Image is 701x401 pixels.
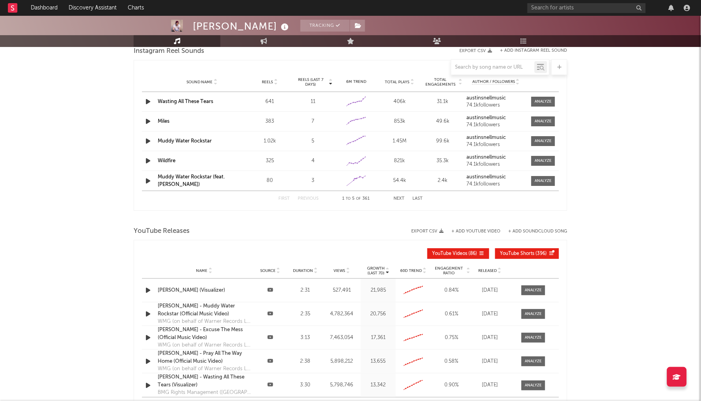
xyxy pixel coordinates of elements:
[298,197,319,201] button: Previous
[411,229,444,234] button: Export CSV
[325,287,359,294] div: 527,491
[325,334,359,342] div: 7,463,054
[158,302,251,318] a: [PERSON_NAME] - Muddy Water Rockstar (Official Music Video)
[250,177,289,185] div: 80
[293,137,333,145] div: 5
[412,197,423,201] button: Last
[158,341,251,349] div: WMG (on behalf of Warner Records Label); BMI - Broadcast Music Inc., CMRRA, Hexacorp (music publi...
[466,122,526,128] div: 74.1k followers
[290,287,321,294] div: 2:31
[423,98,463,106] div: 31.1k
[250,137,289,145] div: 1.02k
[380,98,419,106] div: 406k
[466,142,526,148] div: 74.1k followers
[367,266,385,271] p: Growth
[158,389,251,397] div: BMG Rights Management ([GEOGRAPHIC_DATA]), LLC, ARESA
[444,229,501,234] div: + Add YouTube Video
[500,251,547,256] span: ( 396 )
[466,115,506,120] strong: austinsnellmusic
[528,3,646,13] input: Search for artists
[293,157,333,165] div: 4
[278,197,290,201] button: First
[492,49,567,53] div: + Add Instagram Reel Sound
[466,174,526,180] a: austinsnellmusic
[466,135,506,140] strong: austinsnellmusic
[158,119,170,124] a: Miles
[363,334,394,342] div: 17,361
[466,96,506,101] strong: austinsnellmusic
[337,79,376,85] div: 6M Trend
[423,137,463,145] div: 99.6k
[466,115,526,121] a: austinsnellmusic
[500,49,567,53] button: + Add Instagram Reel Sound
[466,96,526,101] a: austinsnellmusic
[158,373,251,389] div: [PERSON_NAME] - Wasting All These Tears (Visualizer)
[380,157,419,165] div: 821k
[433,381,470,389] div: 0.90 %
[290,310,321,318] div: 2:35
[466,155,526,160] a: austinsnellmusic
[433,266,466,275] span: Engagement Ratio
[250,98,289,106] div: 641
[293,268,313,273] span: Duration
[423,157,463,165] div: 35.3k
[356,197,361,200] span: of
[325,310,359,318] div: 4,782,364
[423,77,458,87] span: Total Engagements
[158,350,251,365] a: [PERSON_NAME] - Pray All The Way Home (Official Music Video)
[466,182,526,187] div: 74.1k followers
[325,358,359,365] div: 5,898,212
[466,155,506,160] strong: austinsnellmusic
[393,197,405,201] button: Next
[293,98,333,106] div: 11
[363,310,394,318] div: 20,756
[293,118,333,126] div: 7
[262,80,273,84] span: Reels
[433,334,470,342] div: 0.75 %
[433,251,477,256] span: ( 86 )
[380,118,419,126] div: 853k
[325,381,359,389] div: 5,798,746
[293,77,328,87] span: Reels (last 7 days)
[466,162,526,167] div: 74.1k followers
[363,358,394,365] div: 13,655
[466,174,506,180] strong: austinsnellmusic
[509,229,567,234] button: + Add SoundCloud Song
[158,326,251,341] a: [PERSON_NAME] - Excuse The Mess (Official Music Video)
[134,47,204,56] span: Instagram Reel Sounds
[158,287,251,294] a: [PERSON_NAME] (Visualizer)
[193,20,291,33] div: [PERSON_NAME]
[334,268,345,273] span: Views
[451,64,535,71] input: Search by song name or URL
[433,251,468,256] span: YouTube Videos
[452,229,501,234] button: + Add YouTube Video
[363,287,394,294] div: 21,985
[474,358,506,365] div: [DATE]
[400,268,422,273] span: 60D Trend
[290,381,321,389] div: 3:30
[433,310,470,318] div: 0.61 %
[466,135,526,141] a: austinsnellmusic
[158,365,251,373] div: WMG (on behalf of Warner Records Label); Sony Music Publishing
[423,177,463,185] div: 2.4k
[158,174,225,187] a: Muddy Water Rockstar (feat. [PERSON_NAME])
[260,268,276,273] span: Source
[474,334,506,342] div: [DATE]
[346,197,351,200] span: to
[433,358,470,365] div: 0.58 %
[385,80,410,84] span: Total Plays
[158,318,251,326] div: WMG (on behalf of Warner Records Label)
[158,99,213,104] a: Wasting All These Tears
[250,118,289,126] div: 383
[500,251,535,256] span: YouTube Shorts
[300,20,350,32] button: Tracking
[474,287,506,294] div: [DATE]
[495,248,559,259] button: YouTube Shorts(396)
[466,103,526,108] div: 74.1k followers
[474,310,506,318] div: [DATE]
[423,118,463,126] div: 49.6k
[479,268,497,273] span: Released
[158,158,175,163] a: Wildfire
